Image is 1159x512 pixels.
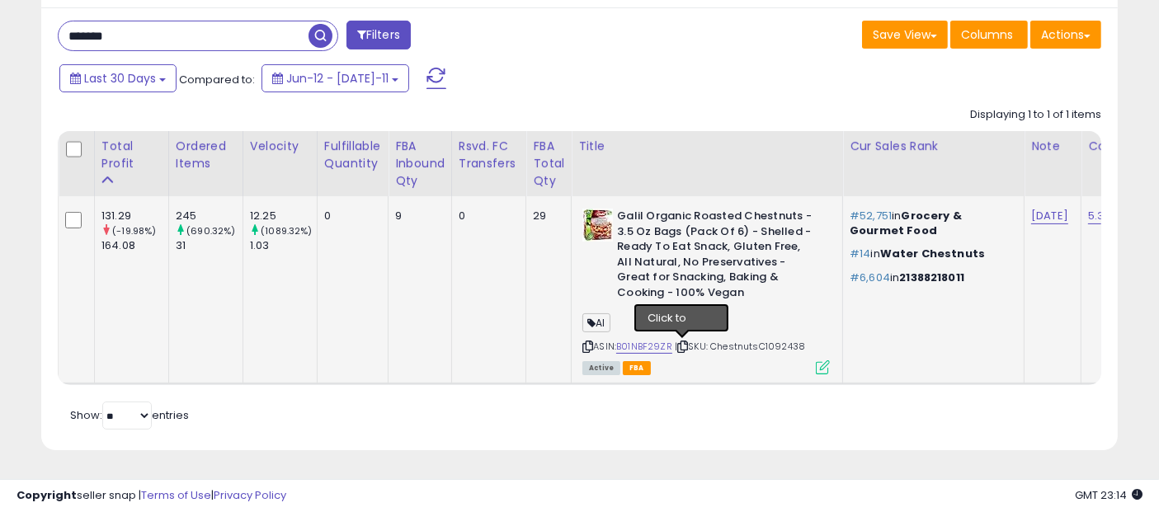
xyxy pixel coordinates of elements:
[141,487,211,503] a: Terms of Use
[112,224,156,237] small: (-19.98%)
[101,209,168,223] div: 131.29
[961,26,1013,43] span: Columns
[533,138,564,190] div: FBA Total Qty
[346,21,411,49] button: Filters
[850,270,1011,285] p: in
[101,138,162,172] div: Total Profit
[261,224,313,237] small: (1089.32%)
[850,247,1011,261] p: in
[59,64,177,92] button: Last 30 Days
[395,138,445,190] div: FBA inbound Qty
[459,138,520,172] div: Rsvd. FC Transfers
[1075,487,1143,503] span: 2025-08-11 23:14 GMT
[16,487,77,503] strong: Copyright
[1088,208,1111,224] a: 5.30
[250,238,317,253] div: 1.03
[214,487,286,503] a: Privacy Policy
[176,238,243,253] div: 31
[101,238,168,253] div: 164.08
[850,208,892,223] span: #52,751
[261,64,409,92] button: Jun-12 - [DATE]-11
[850,270,890,285] span: #6,604
[899,270,964,285] span: 21388218011
[970,107,1101,123] div: Displaying 1 to 1 of 1 items
[616,340,672,354] a: B01NBF29ZR
[176,138,236,172] div: Ordered Items
[850,208,962,238] span: Grocery & Gourmet Food
[582,313,610,332] span: AI
[623,361,651,375] span: FBA
[533,209,558,223] div: 29
[286,70,389,87] span: Jun-12 - [DATE]-11
[1088,138,1120,155] div: Cost
[675,340,805,353] span: | SKU: ChestnutsC1092438
[950,21,1028,49] button: Columns
[395,209,439,223] div: 9
[582,209,830,373] div: ASIN:
[1031,138,1074,155] div: Note
[617,209,817,304] b: Galil Organic Roasted Chestnuts - 3.5 Oz Bags (Pack Of 6) - Shelled - Ready To Eat Snack, Gluten ...
[1030,21,1101,49] button: Actions
[862,21,948,49] button: Save View
[16,488,286,504] div: seller snap | |
[176,209,243,223] div: 245
[1031,208,1068,224] a: [DATE]
[250,209,317,223] div: 12.25
[459,209,514,223] div: 0
[70,407,189,423] span: Show: entries
[324,138,381,172] div: Fulfillable Quantity
[84,70,156,87] span: Last 30 Days
[850,246,870,261] span: #14
[582,361,620,375] span: All listings currently available for purchase on Amazon
[250,138,310,155] div: Velocity
[179,72,255,87] span: Compared to:
[324,209,375,223] div: 0
[186,224,235,237] small: (690.32%)
[880,246,985,261] span: Water Chestnuts
[850,209,1011,238] p: in
[582,209,613,242] img: 61ds92oqC0L._SL40_.jpg
[578,138,836,155] div: Title
[850,138,1017,155] div: Cur Sales Rank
